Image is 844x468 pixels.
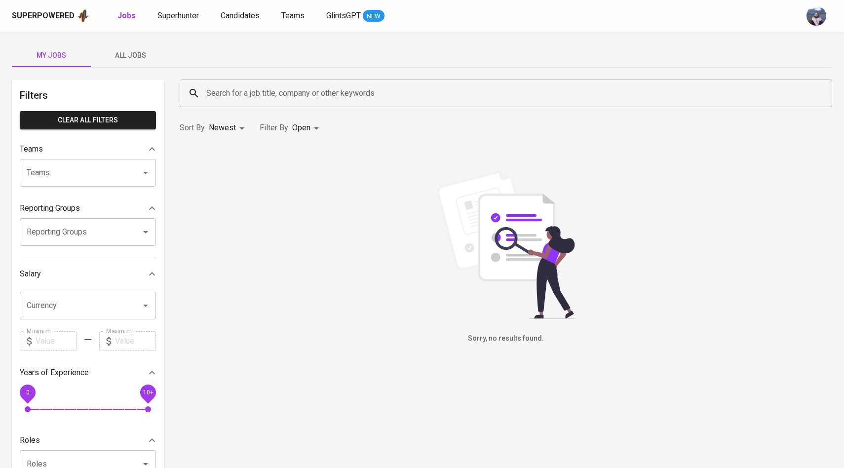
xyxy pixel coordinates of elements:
[326,11,361,20] span: GlintsGPT
[20,434,40,446] p: Roles
[117,11,136,20] b: Jobs
[260,122,288,134] p: Filter By
[363,11,384,21] span: NEW
[20,268,41,280] p: Salary
[115,331,156,351] input: Value
[36,331,77,351] input: Value
[143,389,153,395] span: 10+
[432,171,580,319] img: file_searching.svg
[20,363,156,383] div: Years of Experience
[281,11,305,20] span: Teams
[28,114,148,126] span: Clear All filters
[209,122,236,134] p: Newest
[157,10,201,22] a: Superhunter
[12,8,90,23] a: Superpoweredapp logo
[20,202,80,214] p: Reporting Groups
[139,225,153,239] button: Open
[221,10,262,22] a: Candidates
[221,11,260,20] span: Candidates
[20,111,156,129] button: Clear All filters
[292,119,322,137] div: Open
[139,299,153,312] button: Open
[292,123,310,132] span: Open
[77,8,90,23] img: app logo
[180,333,832,344] h6: Sorry, no results found.
[180,122,205,134] p: Sort By
[326,10,384,22] a: GlintsGPT NEW
[20,264,156,284] div: Salary
[157,11,199,20] span: Superhunter
[20,139,156,159] div: Teams
[281,10,307,22] a: Teams
[18,49,85,62] span: My Jobs
[209,119,248,137] div: Newest
[12,10,75,22] div: Superpowered
[26,389,29,395] span: 0
[20,143,43,155] p: Teams
[139,166,153,180] button: Open
[20,87,156,103] h6: Filters
[20,198,156,218] div: Reporting Groups
[97,49,164,62] span: All Jobs
[117,10,138,22] a: Jobs
[20,430,156,450] div: Roles
[20,367,89,379] p: Years of Experience
[806,6,826,26] img: christine.raharja@glints.com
